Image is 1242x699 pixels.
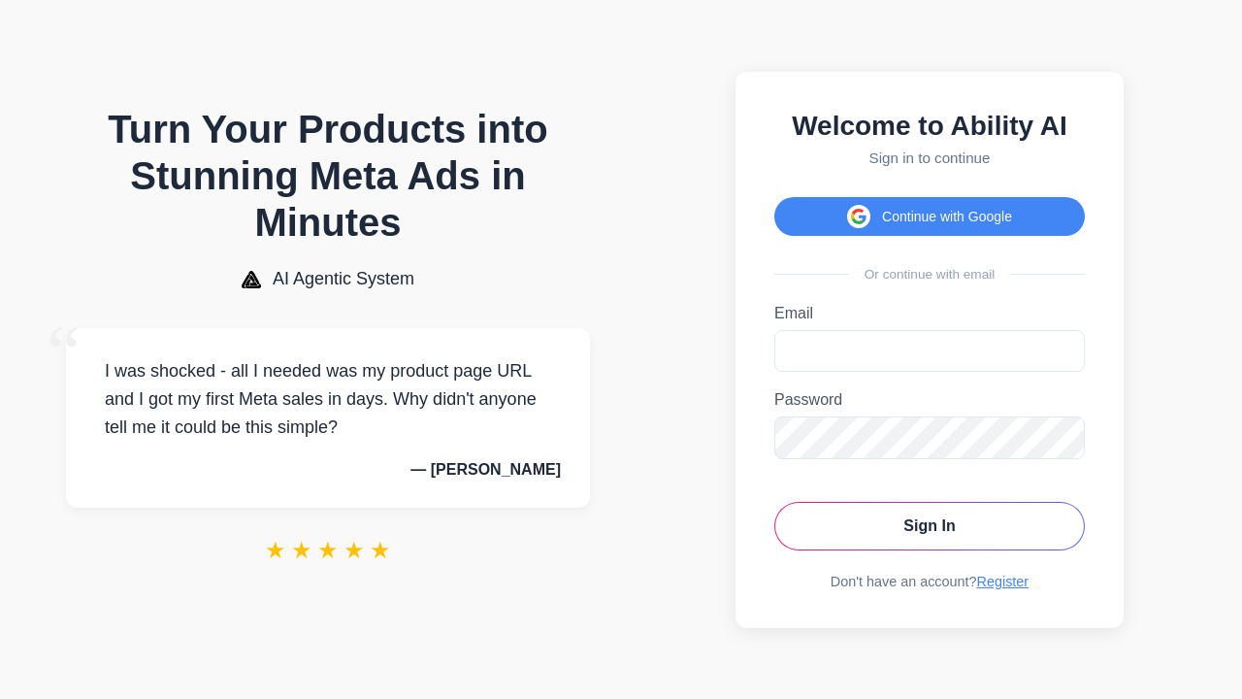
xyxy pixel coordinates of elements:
p: — [PERSON_NAME] [95,461,561,479]
span: ★ [265,537,286,564]
h1: Turn Your Products into Stunning Meta Ads in Minutes [66,106,590,246]
img: AI Agentic System Logo [242,271,261,288]
label: Password [774,391,1085,409]
button: Sign In [774,502,1085,550]
div: Don't have an account? [774,574,1085,589]
a: Register [977,574,1030,589]
span: ★ [317,537,339,564]
h2: Welcome to Ability AI [774,111,1085,142]
label: Email [774,305,1085,322]
span: “ [47,309,82,397]
span: ★ [343,537,365,564]
div: Or continue with email [774,267,1085,282]
p: Sign in to continue [774,150,1085,166]
span: ★ [291,537,312,564]
span: AI Agentic System [273,269,414,289]
span: ★ [370,537,391,564]
p: I was shocked - all I needed was my product page URL and I got my first Meta sales in days. Why d... [95,357,561,441]
button: Continue with Google [774,197,1085,236]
